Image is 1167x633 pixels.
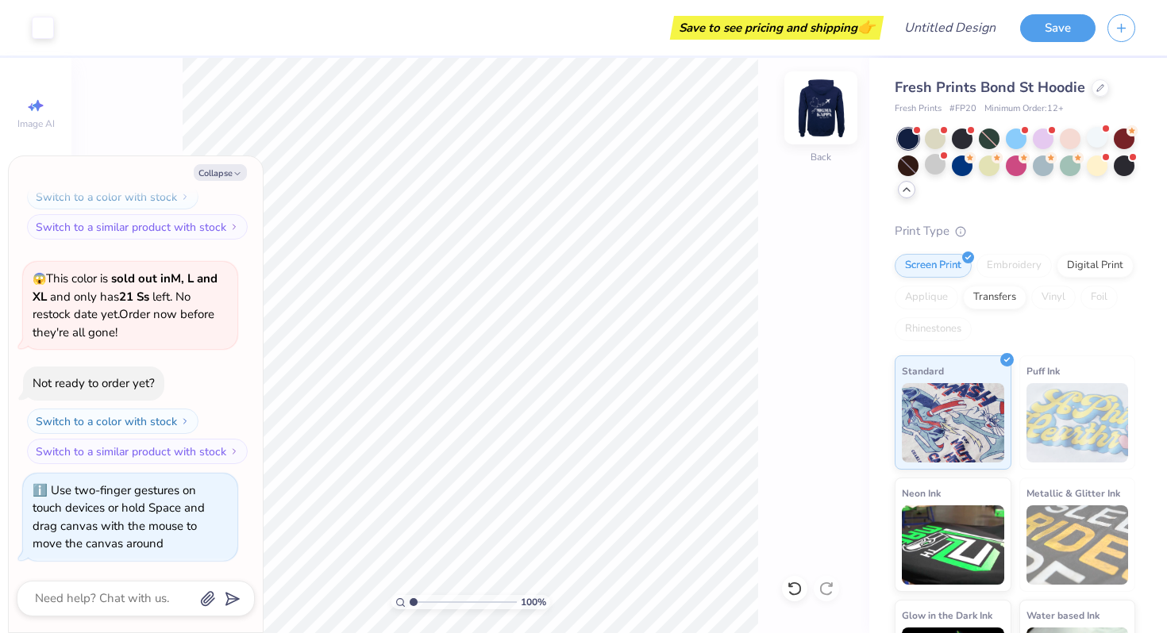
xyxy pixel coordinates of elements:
span: 😱 [33,271,46,286]
strong: 21 Ss [119,289,149,305]
button: Save [1020,14,1096,42]
img: Switch to a similar product with stock [229,447,239,456]
span: 100 % [521,595,546,609]
div: Not ready to order yet? [33,375,155,391]
div: Print Type [895,222,1135,240]
strong: sold out in M, L and XL [33,270,218,305]
span: Puff Ink [1026,363,1060,379]
img: Back [789,76,853,140]
img: Standard [902,383,1004,462]
button: Switch to a similar product with stock [27,214,248,240]
div: Rhinestones [895,317,972,341]
span: Metallic & Glitter Ink [1026,485,1120,501]
span: Glow in the Dark Ink [902,607,992,623]
img: Metallic & Glitter Ink [1026,505,1129,585]
img: Switch to a color with stock [180,192,190,201]
div: Save to see pricing and shipping [674,16,880,40]
img: Neon Ink [902,505,1004,585]
div: Transfers [963,286,1026,309]
div: Use two-finger gestures on touch devices or hold Space and drag canvas with the mouse to move the... [33,482,205,552]
div: Back [811,150,831,164]
span: Image AI [17,117,55,130]
img: Puff Ink [1026,383,1129,462]
span: Fresh Prints Bond St Hoodie [895,78,1085,97]
div: Applique [895,286,958,309]
img: Switch to a similar product with stock [229,222,239,232]
button: Switch to a similar product with stock [27,439,248,464]
input: Untitled Design [892,12,1008,44]
span: Minimum Order: 12 + [984,102,1064,116]
span: # FP20 [949,102,976,116]
div: Embroidery [976,254,1052,278]
button: Switch to a color with stock [27,184,198,209]
span: Neon Ink [902,485,941,501]
span: 👉 [857,17,875,36]
span: Standard [902,363,944,379]
div: Foil [1080,286,1118,309]
img: Switch to a color with stock [180,416,190,426]
div: Digital Print [1057,254,1134,278]
span: Water based Ink [1026,607,1100,623]
span: Fresh Prints [895,102,942,116]
div: Vinyl [1031,286,1076,309]
button: Collapse [194,164,247,181]
div: Screen Print [895,254,972,278]
span: This color is and only has left . No restock date yet. Order now before they're all gone! [33,270,218,340]
button: Switch to a color with stock [27,409,198,434]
